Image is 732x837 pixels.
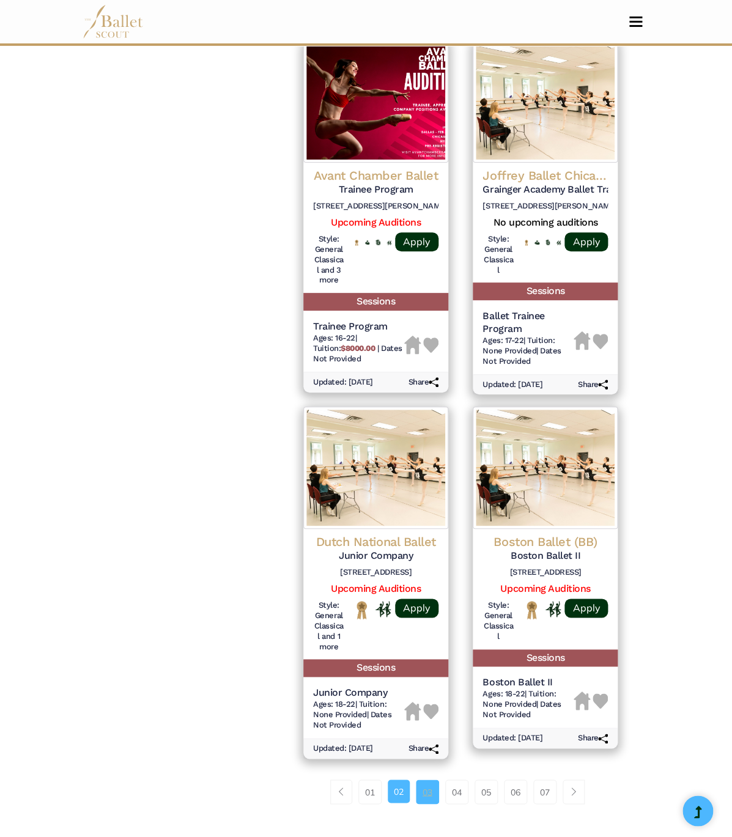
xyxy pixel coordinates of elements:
[313,699,386,719] span: Tuition: None Provided
[330,780,591,804] nav: Page navigation example
[482,689,556,709] span: Tuition: None Provided
[482,336,555,355] span: Tuition: None Provided
[482,310,574,336] h5: Ballet Trainee Program
[416,780,439,804] a: 03
[564,232,608,251] a: Apply
[533,780,556,804] a: 07
[578,733,608,743] h6: Share
[556,240,561,245] img: In Person
[313,333,355,342] span: Ages: 16-22
[482,216,608,229] h5: No upcoming auditions
[482,534,608,550] h4: Boston Ballet (BB)
[423,337,438,353] img: Heart
[303,293,448,311] h5: Sessions
[482,336,523,345] span: Ages: 17-22
[331,583,421,594] a: Upcoming Auditions
[574,691,590,710] img: Housing Unavailable
[545,601,561,617] img: In Person
[504,780,527,804] a: 06
[482,699,561,719] span: Dates Not Provided
[482,234,514,276] h6: Style: General Classical
[482,380,542,390] h6: Updated: [DATE]
[313,333,404,364] h6: | |
[593,334,608,349] img: Heart
[545,240,550,245] img: Offers Scholarship
[313,168,438,183] h4: Avant Chamber Ballet
[303,40,448,163] img: Logo
[482,733,542,743] h6: Updated: [DATE]
[395,599,438,618] a: Apply
[534,240,539,245] img: Offers Financial Aid
[482,567,608,578] h6: [STREET_ADDRESS]
[313,699,355,709] span: Ages: 18-22
[500,583,590,594] a: Upcoming Auditions
[313,600,344,652] h6: Style: General Classical and 1 more
[313,344,402,363] span: Dates Not Provided
[365,240,370,245] img: Offers Financial Aid
[386,240,391,245] img: In Person
[375,601,391,617] img: In Person
[313,344,377,353] span: Tuition:
[303,407,448,529] img: Logo
[375,240,380,245] img: Offers Scholarship
[578,380,608,390] h6: Share
[482,676,574,689] h5: Boston Ballet II
[524,600,539,619] img: National
[388,780,410,803] a: 02
[395,232,438,251] a: Apply
[475,780,498,804] a: 05
[473,40,618,163] img: Logo
[313,550,438,562] h5: Junior Company
[313,567,438,578] h6: [STREET_ADDRESS]
[423,704,438,719] img: Heart
[313,201,438,212] h6: [STREET_ADDRESS][PERSON_NAME]
[524,240,529,246] img: National
[482,168,608,183] h4: Joffrey Ballet Chicago
[482,689,574,720] h6: | |
[482,550,608,562] h5: Boston Ballet II
[473,649,618,667] h5: Sessions
[482,201,608,212] h6: [STREET_ADDRESS][PERSON_NAME]
[593,693,608,709] img: Heart
[341,344,375,353] b: $8000.00
[482,346,561,366] span: Dates Not Provided
[404,702,421,720] img: Housing Unavailable
[313,377,373,388] h6: Updated: [DATE]
[564,599,608,618] a: Apply
[574,331,590,350] img: Housing Unavailable
[482,336,574,367] h6: | |
[331,216,421,228] a: Upcoming Auditions
[313,234,344,286] h6: Style: General Classical and 3 more
[313,534,438,550] h4: Dutch National Ballet
[354,240,359,246] img: National
[473,407,618,529] img: Logo
[313,699,404,731] h6: | |
[303,659,448,677] h5: Sessions
[354,600,369,619] img: National
[313,743,373,754] h6: Updated: [DATE]
[313,320,404,333] h5: Trainee Program
[482,183,608,196] h5: Grainger Academy Ballet Trainee Program
[358,780,382,804] a: 01
[409,377,439,388] h6: Share
[409,743,439,754] h6: Share
[313,183,438,196] h5: Trainee Program
[621,16,650,28] button: Toggle navigation
[313,687,404,699] h5: Junior Company
[404,336,421,354] img: Housing Unavailable
[473,282,618,300] h5: Sessions
[482,689,525,698] span: Ages: 18-22
[445,780,468,804] a: 04
[313,710,391,729] span: Dates Not Provided
[482,600,514,642] h6: Style: General Classical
